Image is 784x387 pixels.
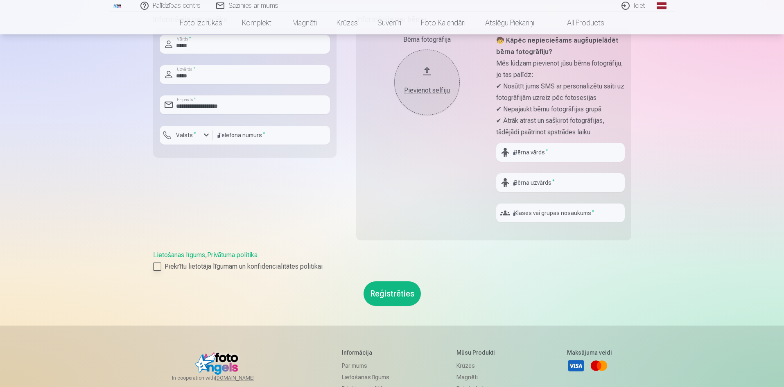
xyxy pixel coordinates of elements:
a: All products [544,11,614,34]
label: Valsts [173,131,199,139]
div: , [153,250,631,272]
h5: Informācija [342,349,389,357]
a: Privātuma politika [207,251,258,259]
a: Mastercard [590,357,608,375]
a: Komplekti [232,11,282,34]
a: Lietošanas līgums [153,251,205,259]
img: /fa1 [113,3,122,8]
button: Reģistrēties [364,281,421,306]
a: Suvenīri [368,11,411,34]
p: ✔ Nosūtīt jums SMS ar personalizētu saiti uz fotogrāfijām uzreiz pēc fotosesijas [496,81,625,104]
label: Piekrītu lietotāja līgumam un konfidencialitātes politikai [153,262,631,272]
a: Par mums [342,360,389,371]
p: Mēs lūdzam pievienot jūsu bērna fotogrāfiju, jo tas palīdz: [496,58,625,81]
a: Atslēgu piekariņi [475,11,544,34]
button: Valsts* [160,126,213,145]
a: Magnēti [282,11,327,34]
a: Krūzes [456,360,499,371]
p: ✔ Ātrāk atrast un sašķirot fotogrāfijas, tādējādi paātrinot apstrādes laiku [496,115,625,138]
a: Foto kalendāri [411,11,475,34]
a: Visa [567,357,585,375]
a: Magnēti [456,371,499,383]
h5: Mūsu produkti [456,349,499,357]
a: Foto izdrukas [170,11,232,34]
a: Lietošanas līgums [342,371,389,383]
p: ✔ Nepajaukt bērnu fotogrāfijas grupā [496,104,625,115]
button: Pievienot selfiju [394,50,460,115]
div: Bērna fotogrāfija [363,35,491,45]
strong: 🧒 Kāpēc nepieciešams augšupielādēt bērna fotogrāfiju? [496,36,618,56]
a: Krūzes [327,11,368,34]
h5: Maksājuma veidi [567,349,612,357]
span: In cooperation with [172,375,274,381]
div: Pievienot selfiju [402,86,452,95]
a: [DOMAIN_NAME] [215,375,274,381]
